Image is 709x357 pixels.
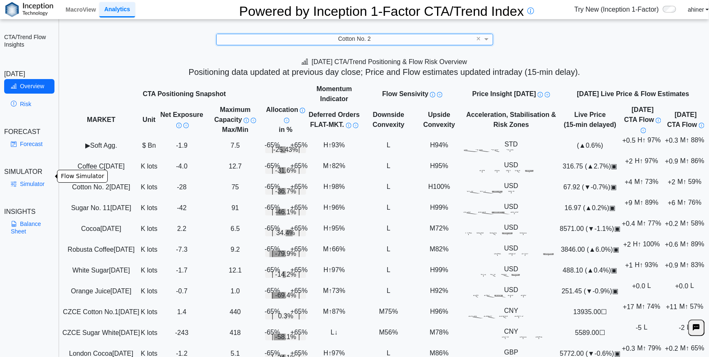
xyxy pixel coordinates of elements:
span: ↑ 77% [643,220,661,227]
div: -65% [264,223,280,233]
span: (15-min delayed) [564,121,616,128]
span: L [645,282,653,290]
td: 1.4 [158,302,206,322]
th: MARKET [62,104,140,135]
span: 94% [435,142,448,149]
span: M [321,245,347,253]
text: -0.12 [506,147,514,151]
span: 97% [332,267,345,274]
span: ↑ [329,204,332,211]
span: M [635,220,664,227]
span: ↑ 100% [638,241,660,248]
span: 82% [332,163,345,170]
span: 95% [332,225,345,232]
span: OPEN: Market session is currently open. [609,204,615,211]
span: M [634,303,662,310]
span: 95% [435,163,448,170]
span: M [678,240,707,248]
text: 479 [490,272,496,275]
span: OPEN: Market session is currently open. [611,163,618,170]
span: 99% [435,267,448,274]
div: Allocation [265,105,306,125]
span: -69.4% [275,290,296,300]
td: K lots [141,177,158,198]
div: +65% [291,140,308,150]
td: K lots [141,198,158,218]
span: ▲ [587,163,594,170]
th: Upside Convexity [415,104,463,135]
th: Momentum Indicator [306,84,362,104]
span: ↑ 97% [642,137,661,144]
td: 13935.00 [559,302,621,322]
h5: Positioning data updated at previous day close; Price and Flow estimates updated intraday (15-min... [63,67,706,77]
span: +4 [625,178,661,186]
span: [DATE] [111,288,131,295]
span: M [678,157,707,165]
div: Cocoa [62,224,140,234]
span: STD [505,141,518,148]
td: -7.3 [158,239,206,260]
td: K lots [141,260,158,281]
span: ▼ [586,288,593,295]
span: L [689,282,697,290]
span: 93% [332,142,345,149]
a: Simulator [4,177,54,191]
span: M [675,199,704,206]
text: 301 [494,168,500,171]
span: +0.6 [665,240,707,248]
span: ↑ 58% [686,220,704,227]
a: Forecast [4,137,54,151]
span: L [385,183,393,191]
div: INSIGHTS [4,207,54,217]
span: +0.0 [632,282,654,290]
img: Info [656,118,661,123]
td: 75 [206,177,265,198]
td: 16.97 ( 0.2%) [559,198,621,218]
td: 6.5 [206,218,265,239]
span: -31.6% [275,166,296,176]
span: × [477,35,481,42]
a: MacroView [62,2,99,17]
span: OPEN: Market session is currently open. [613,288,619,295]
h2: CTA/Trend Flow Insights [4,33,54,48]
div: Price Insight [DATE] [464,89,559,99]
span: Clear value [475,34,482,45]
img: Info [430,92,435,97]
span: L [385,245,393,253]
span: [DATE] [109,267,130,274]
text: 16.99 [511,209,519,213]
text: 8038 [477,230,484,234]
img: Read More [251,118,256,123]
div: Sugar No. 11 [62,203,140,213]
div: Net Exposure [158,110,205,130]
div: Cotton No. 2 [62,182,140,192]
span: ↑ [329,142,332,149]
a: ahiner [688,6,709,13]
span: 72% [435,225,449,232]
text: 260 [521,293,526,296]
a: Balance Sheet [4,217,54,238]
text: 317 [527,168,532,171]
span: ▼ [584,183,591,191]
div: White Sugar [62,265,140,275]
a: Analytics [99,2,135,17]
td: -0.7 [158,281,206,302]
span: H [321,225,347,232]
td: 440 [206,302,265,322]
div: Maximum Capacity [206,105,264,125]
div: Robusta Coffee [62,245,140,255]
td: K lots [141,302,158,322]
span: H [321,141,347,149]
td: 7.5 [206,135,265,156]
span: ↑ 76% [683,199,702,206]
span: +0.0 [675,282,697,290]
div: CZCE Cotton No.1 [62,307,140,317]
span: ↑ [329,246,332,253]
span: ↑ 73% [640,178,658,186]
span: M [632,178,661,186]
div: +65% [291,265,308,275]
div: Flow Simulator [57,170,108,183]
span: ↑ [329,288,332,295]
span: +0.9 [665,157,707,165]
span: M [677,303,706,310]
